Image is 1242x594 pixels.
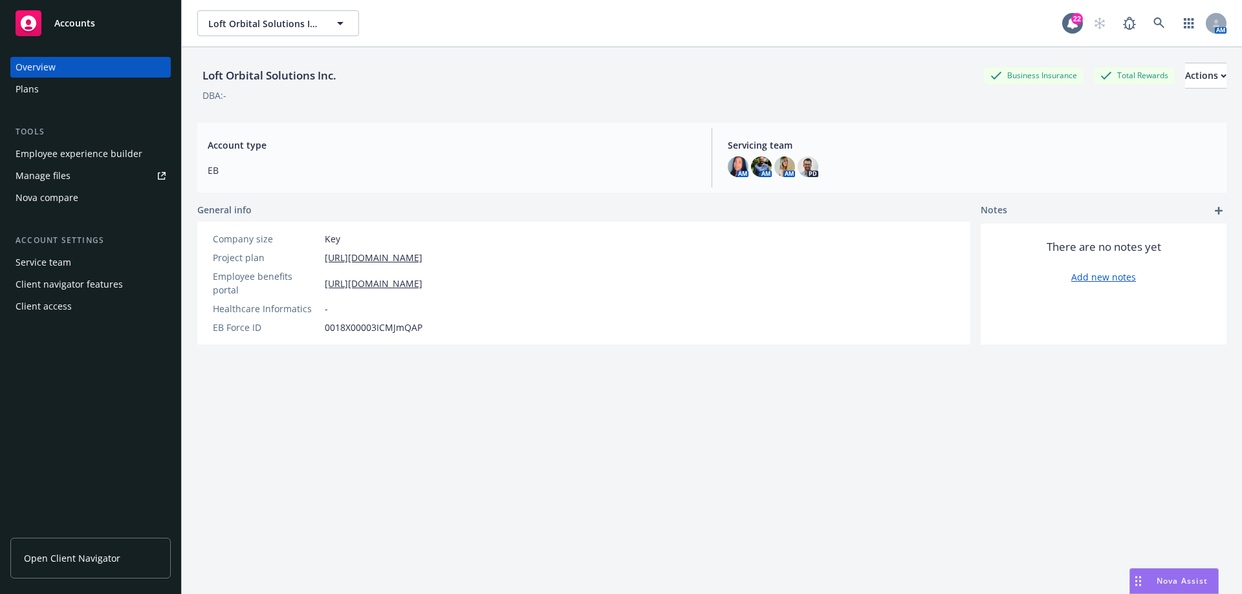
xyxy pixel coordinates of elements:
a: add [1211,203,1226,218]
button: Loft Orbital Solutions Inc. [197,10,359,36]
span: Accounts [54,18,95,28]
div: Employee experience builder [16,143,142,164]
a: Manage files [10,165,171,186]
a: [URL][DOMAIN_NAME] [325,277,422,290]
a: Overview [10,57,171,78]
button: Actions [1185,63,1226,89]
a: Search [1146,10,1172,36]
div: EB Force ID [213,321,320,334]
div: Tools [10,125,171,138]
a: Plans [10,79,171,100]
div: Total Rewards [1094,67,1175,83]
div: Business Insurance [984,67,1084,83]
div: Account settings [10,234,171,247]
div: Loft Orbital Solutions Inc. [197,67,342,84]
div: Manage files [16,165,71,186]
div: Client access [16,296,72,317]
div: Actions [1185,63,1226,88]
a: Nova compare [10,187,171,208]
a: [URL][DOMAIN_NAME] [325,251,422,264]
span: Nova Assist [1157,575,1208,586]
div: Service team [16,252,71,273]
div: Plans [16,79,39,100]
div: Company size [213,232,320,246]
a: Client navigator features [10,274,171,295]
a: Service team [10,252,171,273]
span: Account type [208,138,696,152]
span: There are no notes yet [1047,239,1161,255]
span: Notes [981,203,1007,218]
div: Client navigator features [16,274,123,295]
span: Servicing team [728,138,1216,152]
img: photo [798,156,818,177]
a: Add new notes [1071,270,1136,284]
span: EB [208,164,696,177]
a: Report a Bug [1117,10,1142,36]
div: DBA: - [202,89,226,102]
span: - [325,302,328,315]
a: Start snowing [1087,10,1113,36]
span: Key [325,232,340,246]
button: Nova Assist [1129,568,1219,594]
div: Drag to move [1130,569,1146,593]
span: 0018X00003ICMJmQAP [325,321,422,334]
img: photo [774,156,795,177]
a: Employee experience builder [10,143,171,164]
a: Switch app [1176,10,1202,36]
div: Project plan [213,251,320,264]
div: Healthcare Informatics [213,302,320,315]
a: Accounts [10,5,171,41]
span: Open Client Navigator [24,551,120,565]
img: photo [751,156,772,177]
span: General info [197,203,252,217]
div: 22 [1071,13,1083,25]
div: Overview [16,57,56,78]
div: Nova compare [16,187,78,208]
div: Employee benefits portal [213,270,320,297]
span: Loft Orbital Solutions Inc. [208,17,320,30]
img: photo [728,156,748,177]
a: Client access [10,296,171,317]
